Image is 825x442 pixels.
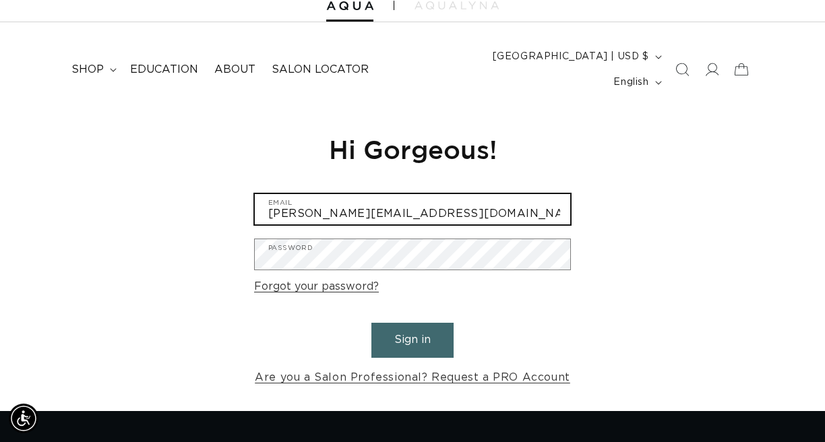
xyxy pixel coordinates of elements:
span: shop [71,63,104,77]
span: [GEOGRAPHIC_DATA] | USD $ [493,50,649,64]
button: Sign in [371,323,454,357]
h1: Hi Gorgeous! [254,133,571,166]
summary: shop [63,55,122,85]
a: Are you a Salon Professional? Request a PRO Account [255,368,570,387]
span: About [214,63,255,77]
div: Accessibility Menu [9,404,38,433]
iframe: Chat Widget [758,377,825,442]
input: Email [255,194,570,224]
span: Salon Locator [272,63,369,77]
span: English [613,75,648,90]
button: English [605,69,667,95]
summary: Search [667,55,697,84]
img: Aqua Hair Extensions [326,1,373,11]
img: aqualyna.com [415,1,499,9]
a: Salon Locator [264,55,377,85]
span: Education [130,63,198,77]
a: Forgot your password? [254,277,379,296]
a: Education [122,55,206,85]
button: [GEOGRAPHIC_DATA] | USD $ [485,44,667,69]
a: About [206,55,264,85]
